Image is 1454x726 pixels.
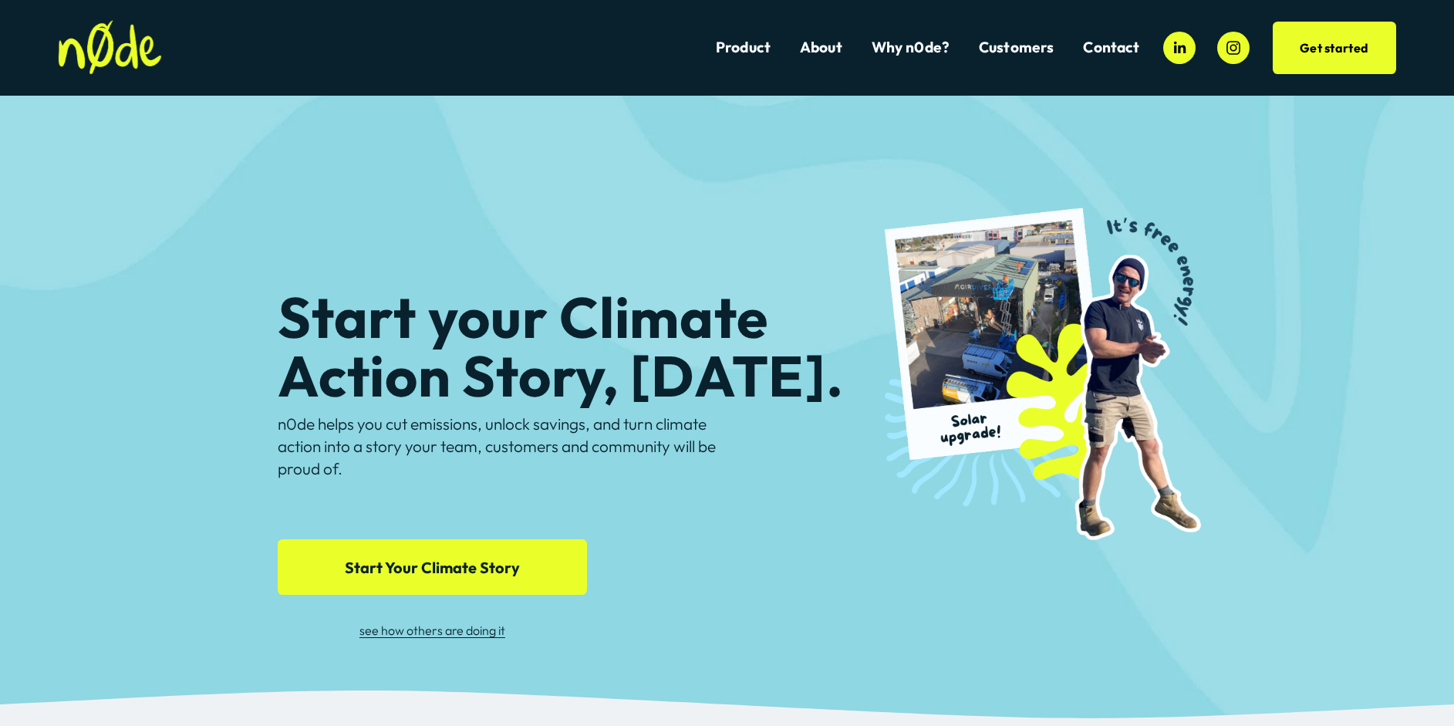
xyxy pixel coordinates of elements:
[278,539,586,594] a: Start Your Climate Story
[58,20,161,75] img: n0de
[278,288,904,404] h1: Start your Climate Action Story, [DATE].
[1083,37,1139,58] a: Contact
[800,37,842,58] a: About
[979,37,1054,58] a: folder dropdown
[872,37,950,58] a: Why n0de?
[359,623,505,638] a: see how others are doing it
[278,413,723,480] p: n0de helps you cut emissions, unlock savings, and turn climate action into a story your team, cus...
[716,37,771,58] a: Product
[1273,22,1396,74] a: Get started
[1163,32,1196,64] a: LinkedIn
[1217,32,1250,64] a: Instagram
[979,39,1054,56] span: Customers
